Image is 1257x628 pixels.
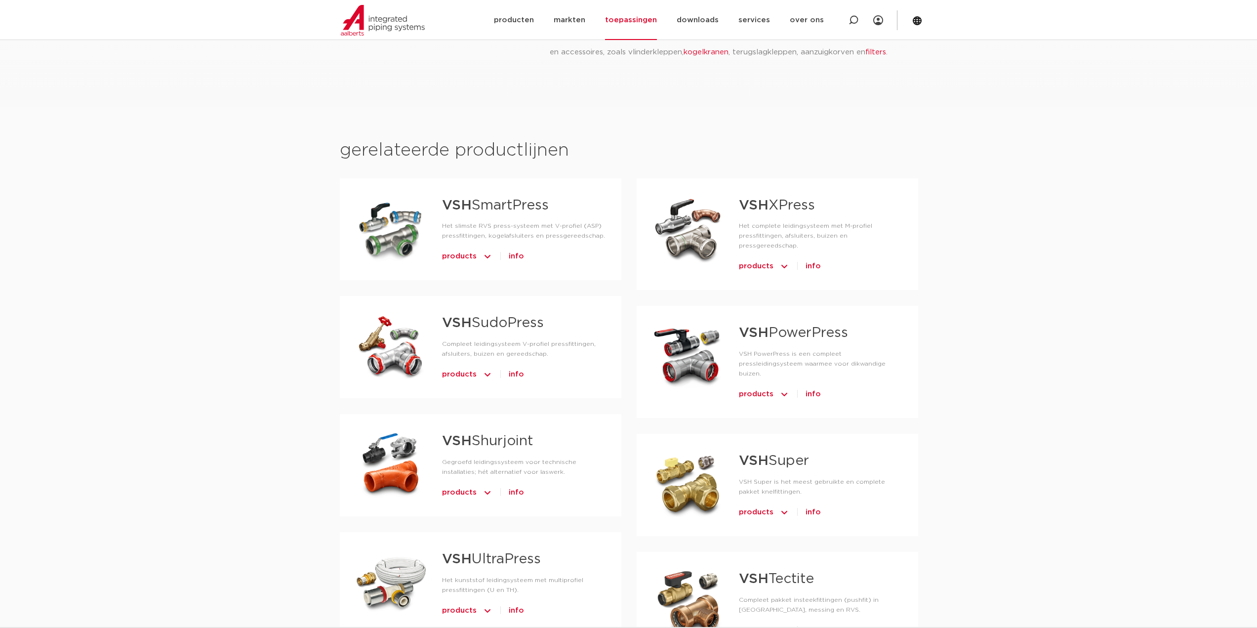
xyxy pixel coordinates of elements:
a: VSHSmartPress [442,199,549,212]
a: info [509,485,524,501]
a: koppelingen [651,33,696,41]
strong: VSH [739,199,769,212]
strong: VSH [442,434,472,448]
a: VSHSudoPress [442,316,544,330]
span: products [739,258,773,274]
p: Compleet pakket insteekfittingen (pushfit) in [GEOGRAPHIC_DATA], messing en RVS. [739,595,902,615]
a: fittingen [705,33,736,41]
h2: gerelateerde productlijnen​ [340,139,918,163]
p: VSH PowerPress is een compleet pressleidingsysteem waarmee voor dikwandige buizen. [739,349,902,378]
strong: VSH [442,199,472,212]
a: info [806,258,821,274]
img: icon-chevron-up-1.svg [779,504,789,520]
p: bestaat naast en , uit een volledig assortiment aan appendages en accessoires, zoals vlinderklepp... [550,29,916,61]
img: icon-chevron-up-1.svg [483,367,492,382]
span: products [442,485,477,501]
span: products [739,386,773,402]
a: VSHSuper [739,454,809,468]
img: icon-chevron-up-1.svg [483,249,492,264]
strong: VSH [442,316,472,330]
p: VSH Super is het meest gebruikte en complete pakket knelfittingen. [739,477,902,497]
img: icon-chevron-up-1.svg [483,603,492,619]
a: info [509,249,524,264]
strong: VSH [739,572,769,586]
p: Compleet leidingsysteem V-profiel pressfittingen, afsluiters, buizen en gereedschap. [442,339,606,359]
p: Het slimste RVS press-systeem met V-profiel (ASP) pressfittingen, kogelafsluiters en pressgereeds... [442,221,606,241]
a: info [509,367,524,382]
a: VSHShurjoint [442,434,533,448]
a: VSHUltraPress [442,552,541,566]
a: VSHPowerPress [739,326,848,340]
p: Het kunststof leidingsysteem met multiprofiel pressfittingen (U en TH). [442,575,606,595]
span: products [739,504,773,520]
p: Het complete leidingsysteem met M-profiel pressfittingen, afsluiters, buizen en pressgereedschap. [739,221,902,251]
strong: VSH [739,326,769,340]
strong: VSH [442,552,472,566]
strong: VSH [739,454,769,468]
a: kogelkranen [684,48,729,56]
img: icon-chevron-up-1.svg [779,386,789,402]
span: products [442,603,477,619]
a: filters [865,48,886,56]
a: info [806,386,821,402]
p: Gegroefd leidingssysteem voor technische installaties; hét alternatief voor laswerk. [442,457,606,477]
span: products [442,367,477,382]
a: VSHTectite [739,572,814,586]
a: info [806,504,821,520]
img: icon-chevron-up-1.svg [483,485,492,501]
span: products [442,249,477,264]
a: VSH Shurjoint [550,33,600,41]
a: info [509,603,524,619]
a: VSHXPress [739,199,815,212]
img: icon-chevron-up-1.svg [779,258,789,274]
